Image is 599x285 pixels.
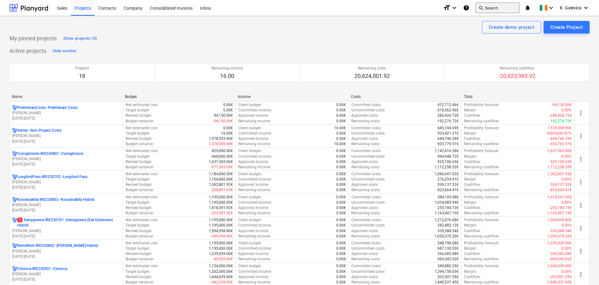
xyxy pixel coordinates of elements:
p: Remaining income : [238,234,271,239]
p: Target budget : [126,200,150,205]
p: Cashflow : [464,136,481,141]
p: [PERSON_NAME] [12,156,120,162]
p: Committed income : [238,223,272,228]
button: Create Project [544,21,590,33]
p: LongfordPass-IRE230702 - Longford Pass [17,174,87,180]
p: 644,746.39€ [437,136,459,141]
p: Remaining cashflow : [464,187,499,193]
p: 829,000.00€ [212,148,233,154]
p: -94,150.00€ [552,102,572,108]
p: 1,195,000.00€ [209,200,233,205]
i: format_size [443,4,451,12]
p: 548,798.08€ [437,241,459,246]
span: more_vert [577,132,585,140]
p: Profitability forecast : [464,102,499,108]
p: 192,276.72€ [550,119,572,124]
div: Create Project [550,23,583,31]
p: Remaining income : [238,141,271,147]
p: 1,195,000.00€ [209,217,233,223]
p: 645,104.69€ [437,125,459,131]
p: -525,106.65€ [550,159,572,165]
p: Target budget : [126,177,150,182]
p: 0.00€ [336,246,346,251]
p: 384,105.98€ [437,195,459,200]
p: Cashflow : [464,228,481,234]
p: 16.00€ [221,131,233,136]
div: Project has multi currencies enabled [12,151,17,156]
p: Client budget : [238,217,262,223]
p: -1,362,801.93€ [547,171,572,177]
div: Admin -Non-Project Costs[PERSON_NAME][DATE]-[DATE] [12,128,120,144]
p: Client budget : [238,102,262,108]
p: 0.00% [561,177,572,182]
div: Total [464,94,572,99]
p: 539,137.52€ [437,182,459,187]
span: more_vert [577,247,585,255]
p: Client budget : [238,171,262,177]
p: Revised budget : [126,136,152,141]
p: -9,865,686.87% [546,131,572,136]
div: Cloonca-IRE230901 -Cloonca[PERSON_NAME][DATE]-[DATE] [12,266,120,282]
div: Project has multi currencies enabled [12,266,17,272]
p: 0.00€ [336,217,346,223]
p: Uncommitted costs : [351,246,385,251]
p: Remaining costs : [351,187,380,193]
p: Approved costs : [351,205,379,211]
p: Cashflow : [464,113,481,118]
p: My pinned projects [9,35,57,42]
p: Uncommitted costs : [351,200,385,205]
p: 1,235,929.00€ [209,251,233,257]
p: 1,212,476.68€ [435,217,459,223]
button: Search [476,3,519,13]
p: -539,588.54€ [550,228,572,234]
p: Revised budget : [126,251,152,257]
p: 1,184,000.00€ [209,171,233,177]
p: Remaining costs [354,66,390,71]
p: 933,421.21€ [437,131,459,136]
p: 539,588.54€ [437,228,459,234]
p: Net estimated cost : [126,241,158,246]
p: Target budget : [126,246,150,251]
p: Committed costs : [351,217,381,223]
p: Remaining costs : [351,119,380,124]
p: Revised budget : [126,205,152,211]
p: -94,150.00€ [213,119,233,124]
p: [DATE] - [DATE] [12,139,120,144]
p: -933,763.51€ [550,141,572,147]
p: Remaining cashflow : [464,234,499,239]
p: 0.00€ [336,136,346,141]
p: [DATE] - [DATE] [12,254,120,259]
p: 382,482.12€ [437,223,459,228]
p: Derrygowna-IRE230701 - Derrygowna (Esk Extension) Hybrid [17,217,120,228]
p: 0.00€ [336,223,346,228]
p: Revised budget : [126,182,152,187]
p: Approved income : [238,251,269,257]
p: [PERSON_NAME] [12,180,120,185]
p: [PERSON_NAME] [12,249,120,254]
p: Target budget : [126,108,150,113]
p: Profitability forecast : [464,125,499,131]
p: DerraWest-IRE230802 - [PERSON_NAME] Hybrid [17,243,98,248]
p: [PERSON_NAME] [12,228,120,234]
p: Margin : [464,246,477,251]
p: Committed costs : [351,195,381,200]
div: Income [238,94,346,99]
p: Committed costs : [351,241,381,246]
p: 0.00€ [336,241,346,246]
p: Remaining costs : [351,141,380,147]
i: keyboard_arrow_down [547,4,555,12]
p: -255,184.73€ [550,205,572,211]
button: Show projects (0) [62,33,99,43]
p: Committed income : [238,108,272,113]
p: Net estimated cost : [126,102,158,108]
p: Uncommitted costs : [351,154,385,159]
p: 412,712.46€ [437,102,459,108]
p: -1,055,370.26€ [547,234,572,239]
p: 0.00% [561,246,572,251]
i: Knowledge base [463,4,469,12]
p: 1,594,958.80€ [209,228,233,234]
p: 0.00€ [336,195,346,200]
p: -644,746.39€ [550,136,572,141]
p: Budget variance : [126,234,154,239]
p: Margin : [464,177,477,182]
